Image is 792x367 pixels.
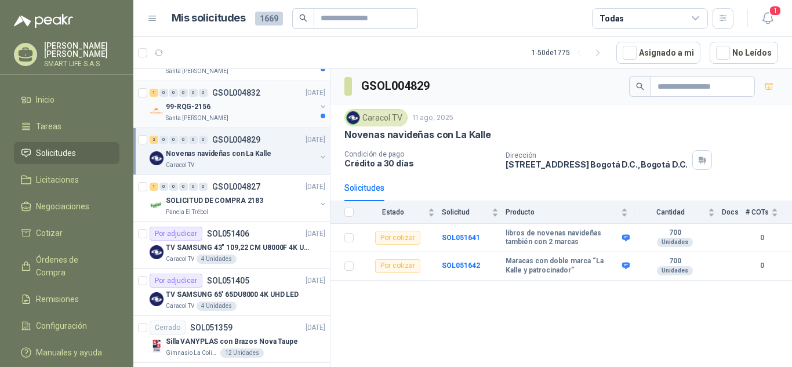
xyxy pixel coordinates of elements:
[190,324,232,332] p: SOL051359
[212,183,260,191] p: GSOL004827
[14,222,119,244] a: Cotizar
[159,89,168,97] div: 0
[150,321,186,335] div: Cerrado
[442,208,489,216] span: Solicitud
[14,249,119,284] a: Órdenes de Compra
[746,201,792,224] th: # COTs
[150,274,202,288] div: Por adjudicar
[636,82,644,90] span: search
[166,242,310,253] p: TV SAMSUNG 43" 109,22 CM U8000F 4K UHD
[746,208,769,216] span: # COTs
[133,222,330,269] a: Por adjudicarSOL051406[DATE] Company LogoTV SAMSUNG 43" 109,22 CM U8000F 4K UHDCaracol TV4 Unidades
[14,115,119,137] a: Tareas
[361,208,426,216] span: Estado
[133,269,330,316] a: Por adjudicarSOL051405[DATE] Company LogoTV SAMSUNG 65' 65DU8000 4K UHD LEDCaracol TV4 Unidades
[36,227,63,239] span: Cotizar
[150,198,164,212] img: Company Logo
[199,89,208,97] div: 0
[150,104,164,118] img: Company Logo
[159,136,168,144] div: 0
[166,301,194,311] p: Caracol TV
[306,88,325,99] p: [DATE]
[150,86,328,123] a: 1 0 0 0 0 0 GSOL004832[DATE] Company Logo99-RQG-2156Santa [PERSON_NAME]
[166,148,271,159] p: Novenas navideñas con La Kalle
[375,259,420,273] div: Por cotizar
[506,151,688,159] p: Dirección
[197,301,237,311] div: 4 Unidades
[36,253,108,279] span: Órdenes de Compra
[635,257,715,266] b: 700
[189,183,198,191] div: 0
[179,183,188,191] div: 0
[14,89,119,111] a: Inicio
[635,228,715,238] b: 700
[344,158,496,168] p: Crédito a 30 días
[442,261,480,270] a: SOL051642
[150,151,164,165] img: Company Logo
[150,339,164,353] img: Company Logo
[189,136,198,144] div: 0
[532,43,607,62] div: 1 - 50 de 1775
[36,93,55,106] span: Inicio
[169,89,178,97] div: 0
[344,129,491,141] p: Novenas navideñas con La Kalle
[306,181,325,192] p: [DATE]
[769,5,782,16] span: 1
[506,229,619,247] b: libros de novenas navideñas también con 2 marcas
[442,201,506,224] th: Solicitud
[166,208,208,217] p: Panela El Trébol
[36,200,89,213] span: Negociaciones
[133,316,330,363] a: CerradoSOL051359[DATE] Company LogoSilla VANYPLAS con Brazos Nova TaupeGimnasio La Colina12 Unidades
[14,195,119,217] a: Negociaciones
[189,89,198,97] div: 0
[166,195,263,206] p: SOLICITUD DE COMPRA 2183
[14,315,119,337] a: Configuración
[36,120,61,133] span: Tareas
[159,183,168,191] div: 0
[166,348,218,358] p: Gimnasio La Colina
[150,89,158,97] div: 1
[212,136,260,144] p: GSOL004829
[36,293,79,306] span: Remisiones
[14,142,119,164] a: Solicitudes
[169,183,178,191] div: 0
[207,230,249,238] p: SOL051406
[722,201,746,224] th: Docs
[207,277,249,285] p: SOL051405
[361,201,442,224] th: Estado
[179,136,188,144] div: 0
[197,255,237,264] div: 4 Unidades
[150,227,202,241] div: Por adjudicar
[44,42,119,58] p: [PERSON_NAME] [PERSON_NAME]
[306,228,325,239] p: [DATE]
[172,10,246,27] h1: Mis solicitudes
[150,292,164,306] img: Company Logo
[166,161,194,170] p: Caracol TV
[14,288,119,310] a: Remisiones
[212,89,260,97] p: GSOL004832
[150,245,164,259] img: Company Logo
[199,136,208,144] div: 0
[166,67,228,76] p: Santa [PERSON_NAME]
[299,14,307,22] span: search
[306,135,325,146] p: [DATE]
[179,89,188,97] div: 0
[166,114,228,123] p: Santa [PERSON_NAME]
[657,266,693,275] div: Unidades
[306,275,325,286] p: [DATE]
[635,208,706,216] span: Cantidad
[150,133,328,170] a: 2 0 0 0 0 0 GSOL004829[DATE] Company LogoNovenas navideñas con La KalleCaracol TV
[166,101,210,112] p: 99-RQG-2156
[14,14,73,28] img: Logo peakr
[150,180,328,217] a: 1 0 0 0 0 0 GSOL004827[DATE] Company LogoSOLICITUD DE COMPRA 2183Panela El Trébol
[375,231,420,245] div: Por cotizar
[150,183,158,191] div: 1
[361,77,431,95] h3: GSOL004829
[635,201,722,224] th: Cantidad
[220,348,264,358] div: 12 Unidades
[36,173,79,186] span: Licitaciones
[14,341,119,364] a: Manuales y ayuda
[412,112,453,123] p: 11 ago, 2025
[166,255,194,264] p: Caracol TV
